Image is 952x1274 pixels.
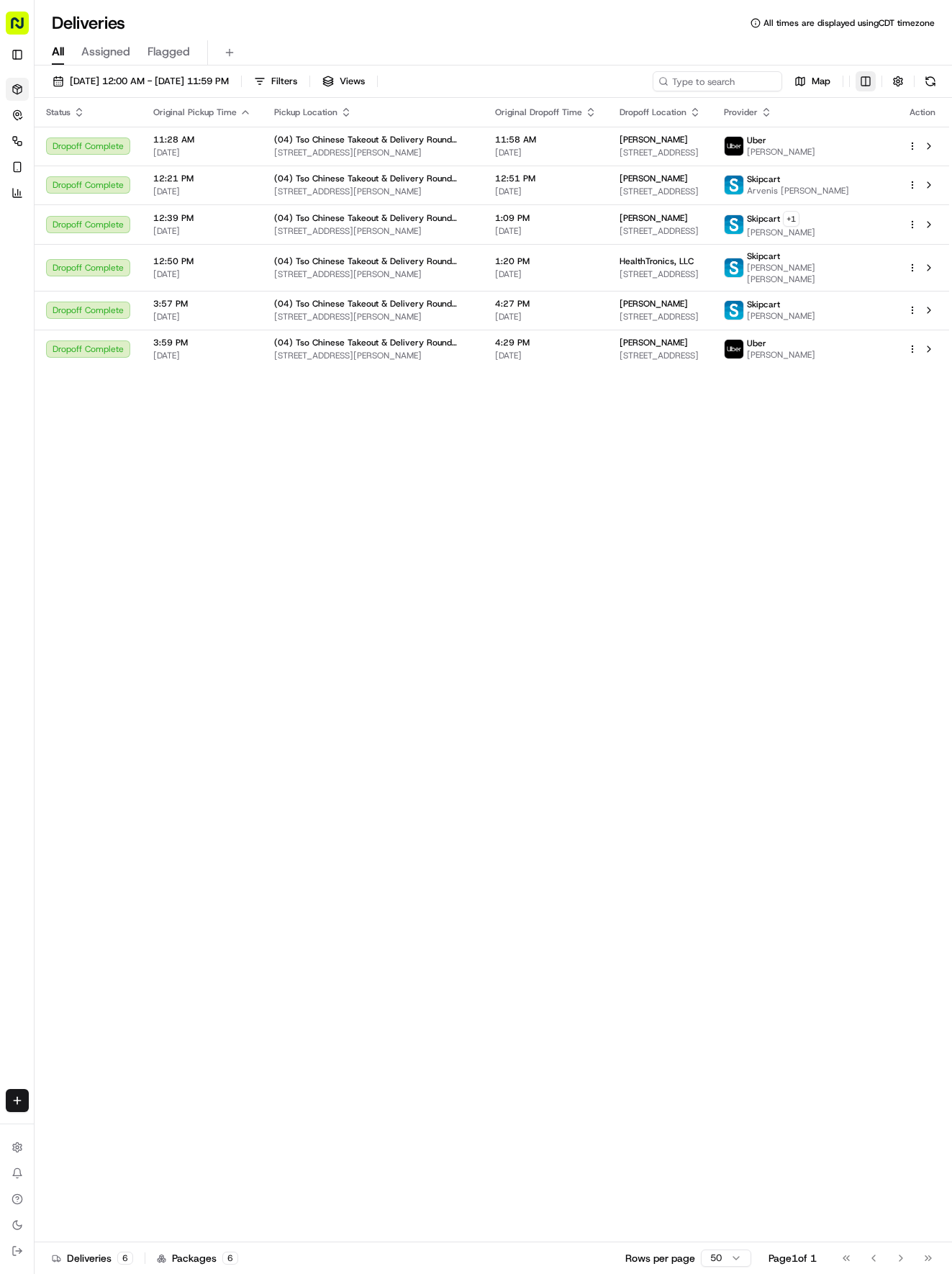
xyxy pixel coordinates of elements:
[153,268,251,280] span: [DATE]
[245,142,262,159] button: Start new chat
[14,137,40,163] img: 1736555255976-a54dd68f-1ca7-489b-9aae-adbdc363a1c4
[143,318,174,329] span: Pylon
[725,301,743,320] img: profile_skipcart_partner.png
[620,134,688,145] span: [PERSON_NAME]
[274,256,472,267] span: (04) Tso Chinese Takeout & Delivery Round Rock
[274,107,337,118] span: Pickup Location
[157,1251,238,1265] div: Packages
[495,107,582,118] span: Original Dropoff Time
[153,186,251,197] span: [DATE]
[153,350,251,361] span: [DATE]
[274,350,472,361] span: [STREET_ADDRESS][PERSON_NAME]
[116,277,237,303] a: 💻API Documentation
[495,173,597,184] span: 12:51 PM
[153,337,251,348] span: 3:59 PM
[620,256,694,267] span: HealthTronics, LLC
[620,212,688,224] span: [PERSON_NAME]
[620,298,688,310] span: [PERSON_NAME]
[101,317,174,329] a: Powered byPylon
[340,75,365,88] span: Views
[747,310,815,322] span: [PERSON_NAME]
[52,12,125,35] h1: Deliveries
[625,1251,695,1265] p: Rows per page
[274,311,472,322] span: [STREET_ADDRESS][PERSON_NAME]
[495,268,597,280] span: [DATE]
[65,137,236,152] div: Start new chat
[495,256,597,267] span: 1:20 PM
[46,71,235,91] button: [DATE] 12:00 AM - [DATE] 11:59 PM
[620,107,686,118] span: Dropoff Location
[316,71,371,91] button: Views
[153,298,251,310] span: 3:57 PM
[495,311,597,322] span: [DATE]
[14,14,43,43] img: Nash
[747,250,780,262] span: Skipcart
[620,268,701,280] span: [STREET_ADDRESS]
[725,215,743,234] img: profile_skipcart_partner.png
[274,134,472,145] span: (04) Tso Chinese Takeout & Delivery Round Rock
[495,350,597,361] span: [DATE]
[620,337,688,348] span: [PERSON_NAME]
[199,223,204,235] span: •
[620,173,688,184] span: [PERSON_NAME]
[812,75,830,88] span: Map
[9,277,116,303] a: 📗Knowledge Base
[747,173,780,185] span: Skipcart
[495,212,597,224] span: 1:09 PM
[620,225,701,237] span: [STREET_ADDRESS]
[148,43,190,60] span: Flagged
[495,337,597,348] span: 4:29 PM
[14,209,37,232] img: Hayden (Assistant Store Manager)
[725,258,743,277] img: profile_skipcart_partner.png
[747,213,780,225] span: Skipcart
[747,299,780,310] span: Skipcart
[52,43,64,60] span: All
[747,135,766,146] span: Uber
[907,107,938,118] div: Action
[14,187,96,199] div: Past conversations
[620,186,701,197] span: [STREET_ADDRESS]
[29,283,110,297] span: Knowledge Base
[763,17,935,29] span: All times are displayed using CDT timezone
[136,283,231,297] span: API Documentation
[274,298,472,310] span: (04) Tso Chinese Takeout & Delivery Round Rock
[747,185,849,196] span: Arvenis [PERSON_NAME]
[153,107,237,118] span: Original Pickup Time
[81,43,130,60] span: Assigned
[14,58,262,81] p: Welcome 👋
[620,311,701,322] span: [STREET_ADDRESS]
[153,256,251,267] span: 12:50 PM
[274,212,472,224] span: (04) Tso Chinese Takeout & Delivery Round Rock
[495,186,597,197] span: [DATE]
[153,212,251,224] span: 12:39 PM
[117,1252,133,1265] div: 6
[222,1252,238,1265] div: 6
[747,262,884,285] span: [PERSON_NAME] [PERSON_NAME]
[153,225,251,237] span: [DATE]
[274,147,472,158] span: [STREET_ADDRESS][PERSON_NAME]
[724,107,758,118] span: Provider
[495,147,597,158] span: [DATE]
[725,176,743,194] img: profile_skipcart_partner.png
[495,298,597,310] span: 4:27 PM
[223,184,262,202] button: See all
[274,173,472,184] span: (04) Tso Chinese Takeout & Delivery Round Rock
[747,338,766,349] span: Uber
[747,349,815,361] span: [PERSON_NAME]
[495,225,597,237] span: [DATE]
[271,75,297,88] span: Filters
[274,186,472,197] span: [STREET_ADDRESS][PERSON_NAME]
[70,75,229,88] span: [DATE] 12:00 AM - [DATE] 11:59 PM
[65,152,198,163] div: We're available if you need us!
[769,1251,817,1265] div: Page 1 of 1
[248,71,304,91] button: Filters
[153,173,251,184] span: 12:21 PM
[153,134,251,145] span: 11:28 AM
[14,284,26,296] div: 📗
[207,223,236,235] span: [DATE]
[45,223,196,235] span: [PERSON_NAME] (Assistant Store Manager)
[620,147,701,158] span: [STREET_ADDRESS]
[747,146,815,158] span: [PERSON_NAME]
[274,268,472,280] span: [STREET_ADDRESS][PERSON_NAME]
[788,71,837,91] button: Map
